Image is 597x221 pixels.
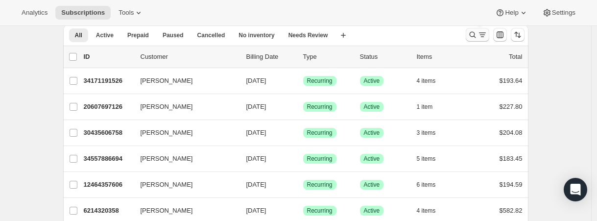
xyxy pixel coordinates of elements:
[360,52,409,62] p: Status
[509,52,522,62] p: Total
[417,155,436,163] span: 5 items
[417,207,436,215] span: 4 items
[417,181,436,189] span: 6 items
[135,203,233,219] button: [PERSON_NAME]
[84,178,523,192] div: 12464357606[PERSON_NAME][DATE]SuccessRecurringSuccessActive6 items$194.59
[511,28,525,42] button: Sort the results
[364,103,380,111] span: Active
[141,76,193,86] span: [PERSON_NAME]
[303,52,352,62] div: Type
[135,125,233,141] button: [PERSON_NAME]
[84,100,523,114] div: 20607697126[PERSON_NAME][DATE]SuccessRecurringSuccessActive1 item$227.80
[417,178,447,192] button: 6 items
[84,152,523,166] div: 34557886694[PERSON_NAME][DATE]SuccessRecurringSuccessActive5 items$183.45
[141,128,193,138] span: [PERSON_NAME]
[564,178,587,201] div: Open Intercom Messenger
[417,74,447,88] button: 4 items
[417,126,447,140] button: 3 items
[466,28,489,42] button: Search and filter results
[84,126,523,140] div: 30435606758[PERSON_NAME][DATE]SuccessRecurringSuccessActive3 items$204.08
[500,207,523,214] span: $582.82
[364,207,380,215] span: Active
[163,31,184,39] span: Paused
[197,31,225,39] span: Cancelled
[84,102,133,112] p: 20607697126
[141,52,239,62] p: Customer
[84,128,133,138] p: 30435606758
[246,129,266,136] span: [DATE]
[505,9,518,17] span: Help
[335,28,351,42] button: Create new view
[307,181,333,189] span: Recurring
[135,99,233,115] button: [PERSON_NAME]
[246,52,295,62] p: Billing Date
[500,129,523,136] span: $204.08
[84,52,523,62] div: IDCustomerBilling DateTypeStatusItemsTotal
[500,103,523,110] span: $227.80
[141,180,193,190] span: [PERSON_NAME]
[246,207,266,214] span: [DATE]
[75,31,82,39] span: All
[246,103,266,110] span: [DATE]
[246,77,266,84] span: [DATE]
[16,6,53,20] button: Analytics
[307,103,333,111] span: Recurring
[500,181,523,188] span: $194.59
[84,154,133,164] p: 34557886694
[113,6,149,20] button: Tools
[364,77,380,85] span: Active
[417,152,447,166] button: 5 items
[141,102,193,112] span: [PERSON_NAME]
[307,129,333,137] span: Recurring
[96,31,114,39] span: Active
[84,204,523,218] div: 6214320358[PERSON_NAME][DATE]SuccessRecurringSuccessActive4 items$582.82
[489,6,534,20] button: Help
[288,31,328,39] span: Needs Review
[307,77,333,85] span: Recurring
[127,31,149,39] span: Prepaid
[500,77,523,84] span: $193.64
[364,129,380,137] span: Active
[61,9,105,17] span: Subscriptions
[239,31,274,39] span: No inventory
[417,52,466,62] div: Items
[141,206,193,216] span: [PERSON_NAME]
[307,207,333,215] span: Recurring
[417,204,447,218] button: 4 items
[22,9,48,17] span: Analytics
[84,76,133,86] p: 34171191526
[417,129,436,137] span: 3 items
[119,9,134,17] span: Tools
[55,6,111,20] button: Subscriptions
[536,6,581,20] button: Settings
[552,9,575,17] span: Settings
[84,52,133,62] p: ID
[246,181,266,188] span: [DATE]
[307,155,333,163] span: Recurring
[417,77,436,85] span: 4 items
[364,181,380,189] span: Active
[417,103,433,111] span: 1 item
[417,100,444,114] button: 1 item
[500,155,523,162] span: $183.45
[493,28,507,42] button: Customize table column order and visibility
[135,73,233,89] button: [PERSON_NAME]
[84,206,133,216] p: 6214320358
[141,154,193,164] span: [PERSON_NAME]
[84,74,523,88] div: 34171191526[PERSON_NAME][DATE]SuccessRecurringSuccessActive4 items$193.64
[364,155,380,163] span: Active
[84,180,133,190] p: 12464357606
[135,177,233,193] button: [PERSON_NAME]
[135,151,233,167] button: [PERSON_NAME]
[246,155,266,162] span: [DATE]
